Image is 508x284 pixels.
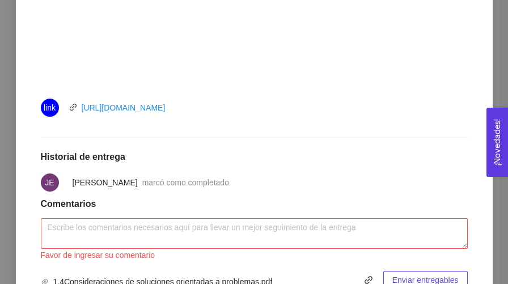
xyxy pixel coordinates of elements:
span: JE [45,173,54,192]
span: marcó como completado [142,178,229,187]
h1: Comentarios [41,198,468,210]
button: Open Feedback Widget [486,108,508,177]
span: [PERSON_NAME] [73,178,138,187]
span: link [69,103,77,111]
div: Favor de ingresar su comentario [41,249,468,261]
span: link [44,99,56,117]
h1: Historial de entrega [41,151,468,163]
a: [URL][DOMAIN_NAME] [82,103,166,112]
